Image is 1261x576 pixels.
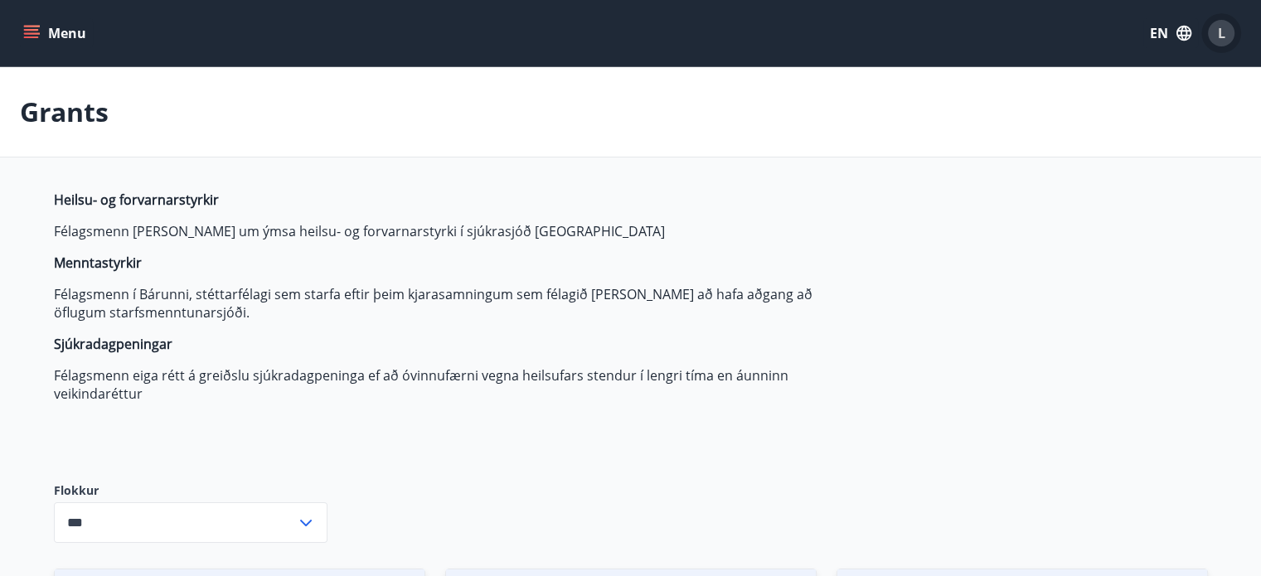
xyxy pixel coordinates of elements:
button: L [1201,13,1241,53]
p: Félagsmenn í Bárunni, stéttarfélagi sem starfa eftir þeim kjarasamningum sem félagið [PERSON_NAME... [54,285,837,322]
button: EN [1143,18,1198,48]
p: Félagsmenn [PERSON_NAME] um ýmsa heilsu- og forvarnarstyrki í sjúkrasjóð [GEOGRAPHIC_DATA] [54,222,837,240]
p: Félagsmenn eiga rétt á greiðslu sjúkradagpeninga ef að óvinnufærni vegna heilsufars stendur í len... [54,366,837,403]
span: L [1218,24,1225,42]
strong: Sjúkradagpeningar [54,335,172,353]
strong: Heilsu- og forvarnarstyrkir [54,191,219,209]
p: Grants [20,94,109,130]
label: Flokkur [54,482,327,499]
strong: Menntastyrkir [54,254,142,272]
button: menu [20,18,93,48]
